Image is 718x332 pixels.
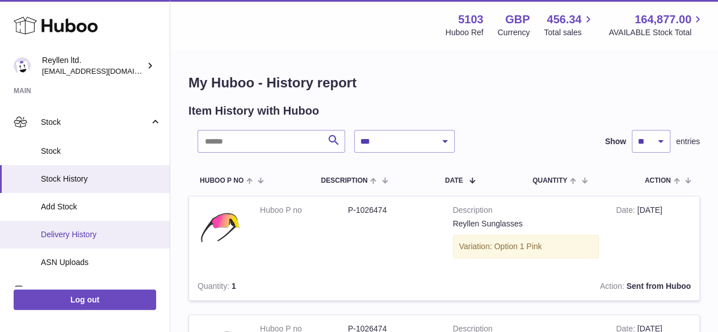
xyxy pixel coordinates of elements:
[42,66,167,75] span: [EMAIL_ADDRESS][DOMAIN_NAME]
[200,177,243,184] span: Huboo P no
[321,177,367,184] span: Description
[198,281,232,293] strong: Quantity
[41,174,161,184] span: Stock History
[616,205,637,217] strong: Date
[41,201,161,212] span: Add Stock
[198,205,243,250] img: 51031747233988.jpg
[260,205,348,216] dt: Huboo P no
[544,12,594,38] a: 456.34 Total sales
[189,272,281,300] td: 1
[600,281,627,293] strong: Action
[498,27,530,38] div: Currency
[626,281,691,291] strong: Sent from Huboo
[676,136,700,147] span: entries
[14,289,156,310] a: Log out
[348,205,436,216] dd: P-1026474
[42,55,144,77] div: Reyllen ltd.
[608,27,704,38] span: AVAILABLE Stock Total
[41,286,149,297] span: Sales
[444,196,608,272] td: Reyllen Sunglasses
[453,205,599,218] strong: Description
[505,12,530,27] strong: GBP
[607,196,699,272] td: [DATE]
[453,235,599,258] div: Variation: Option 1 Pink
[445,177,463,184] span: Date
[645,177,671,184] span: Action
[41,257,161,268] span: ASN Uploads
[544,27,594,38] span: Total sales
[188,74,700,92] h1: My Huboo - History report
[41,146,161,157] span: Stock
[458,12,484,27] strong: 5103
[41,117,149,128] span: Stock
[547,12,581,27] span: 456.34
[14,57,31,74] img: internalAdmin-5103@internal.huboo.com
[188,103,319,119] h2: Item History with Huboo
[608,12,704,38] a: 164,877.00 AVAILABLE Stock Total
[446,27,484,38] div: Huboo Ref
[532,177,567,184] span: Quantity
[635,12,691,27] span: 164,877.00
[41,229,161,240] span: Delivery History
[605,136,626,147] label: Show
